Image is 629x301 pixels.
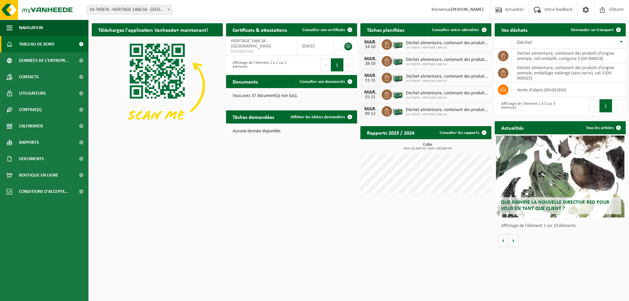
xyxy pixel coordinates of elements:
strong: [PERSON_NAME] [451,7,484,12]
h3: Cube [364,142,491,150]
span: 10-745876 - HERITAGE 1466 SA - HERVE [86,5,172,15]
p: Affichage de l'élément 1 sur 10 éléments [501,224,622,228]
div: Affichage de l'élément 1 à 1 sur 1 éléments [229,58,288,72]
span: Déchet alimentaire, contenant des produits d'origine animale, emballage mélangé ... [406,41,488,46]
span: Navigation [19,20,43,36]
div: MAR. [364,40,377,45]
span: 10-745876 - HERITAGE 1466 SA - HERVE [87,5,172,14]
div: 28-10 [364,62,377,66]
img: PB-LB-0680-HPE-GN-01 [392,88,403,100]
span: Déchet alimentaire, contenant des produits d'origine animale, emballage mélangé ... [406,74,488,79]
button: 1 [600,99,612,112]
button: Previous [589,99,600,112]
span: Documents [19,151,44,167]
div: 25-11 [364,95,377,100]
a: Afficher les tâches demandées [285,110,356,123]
span: Demander un transport [571,28,614,32]
span: Consulter vos certificats [302,28,345,32]
span: Données de l'entrepr... [19,52,69,69]
td: [DATE] [297,36,334,56]
h2: Tâches demandées [226,110,281,123]
span: 10-745876 - HERITAGE 1466 SA [406,96,488,100]
h2: Téléchargez l'application Vanheede+ maintenant! [92,23,215,36]
button: Next [612,99,622,112]
td: vente d'objets (04-001834) [512,83,626,97]
img: Download de VHEPlus App [92,36,223,135]
img: PB-LB-0680-HPE-GN-01 [392,38,403,49]
img: PB-LB-0680-HPE-GN-01 [392,105,403,116]
h2: Tâches planifiées [360,23,411,36]
span: Consulter votre calendrier [432,28,479,32]
div: MAR. [364,56,377,62]
div: 14-10 [364,45,377,49]
span: Calendrier [19,118,43,134]
td: déchet alimentaire, contenant des produits d'origine animale, emballage mélangé (sans verre), cat... [512,63,626,83]
span: HERITAGE 1466 SA - [GEOGRAPHIC_DATA] [231,39,271,49]
a: Que signifie la nouvelle directive RED pour vous en tant que client ? [496,136,624,217]
h2: Actualités [495,121,530,134]
a: Consulter les rapports [434,126,491,139]
a: Consulter vos certificats [297,23,356,36]
div: MAR. [364,90,377,95]
a: Consulter votre calendrier [427,23,491,36]
h2: Documents [226,75,264,88]
span: Déchet alimentaire, contenant des produits d'origine animale, emballage mélangé ... [406,91,488,96]
h2: Vos déchets [495,23,534,36]
span: Boutique en ligne [19,167,58,183]
button: Previous [320,58,331,71]
span: Que signifie la nouvelle directive RED pour vous en tant que client ? [501,200,609,211]
img: PB-LB-0680-HPE-GN-01 [392,72,403,83]
span: Afficher les tâches demandées [291,115,345,119]
span: 10-745876 - HERITAGE 1466 SA [406,113,488,117]
span: Consulter vos documents [300,80,345,84]
button: 1 [331,58,344,71]
button: Volgende [508,234,519,247]
p: Vous avez 37 document(s) non lu(s). [233,94,351,98]
span: 10-745876 - HERITAGE 1466 SA [406,63,488,66]
h2: Certificats & attestations [226,23,294,36]
span: Contrat(s) [19,102,42,118]
span: 2024: 62,560 m3 - 2025: 100,640 m3 [364,147,491,150]
button: Next [344,58,354,71]
span: RED25007520 [231,49,292,54]
span: Conditions d'accepta... [19,183,68,200]
div: 09-12 [364,112,377,116]
td: déchet alimentaire, contenant des produits d'origine animale, non emballé, catégorie 3 (04-000024) [512,49,626,63]
img: PB-LB-0680-HPE-GN-01 [392,55,403,66]
button: Vorige [498,234,508,247]
span: Déchet alimentaire, contenant des produits d'origine animale, emballage mélangé ... [406,107,488,113]
a: Demander un transport [566,23,625,36]
a: Consulter vos documents [295,75,356,88]
span: Contacts [19,69,39,85]
div: 11-11 [364,78,377,83]
div: MAR. [364,106,377,112]
span: Déchet alimentaire, contenant des produits d'origine animale, emballage mélangé ... [406,57,488,63]
p: Aucune donnée disponible. [233,129,351,134]
a: Tous les articles [581,121,625,134]
span: Tableau de bord [19,36,54,52]
span: Utilisateurs [19,85,46,102]
span: 10-745876 - HERITAGE 1466 SA [406,46,488,50]
div: MAR. [364,73,377,78]
div: Affichage de l'élément 1 à 3 sur 3 éléments [498,99,557,113]
h2: Rapports 2025 / 2024 [360,126,421,139]
span: Déchet [517,40,532,45]
span: Rapports [19,134,39,151]
span: 10-745876 - HERITAGE 1466 SA [406,79,488,83]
